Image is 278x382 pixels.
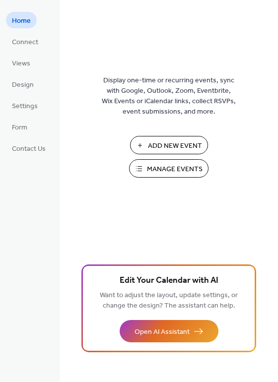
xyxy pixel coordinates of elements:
a: Contact Us [6,140,52,156]
button: Add New Event [130,136,208,154]
span: Edit Your Calendar with AI [120,274,218,288]
span: Home [12,16,31,26]
span: Design [12,80,34,90]
a: Form [6,119,33,135]
a: Settings [6,97,44,114]
a: Connect [6,33,44,50]
span: Want to adjust the layout, update settings, or change the design? The assistant can help. [100,289,238,313]
span: Manage Events [147,164,203,175]
a: Design [6,76,40,92]
span: Connect [12,37,38,48]
span: Open AI Assistant [135,327,190,337]
span: Display one-time or recurring events, sync with Google, Outlook, Zoom, Eventbrite, Wix Events or ... [102,75,236,117]
span: Contact Us [12,144,46,154]
span: Settings [12,101,38,112]
button: Manage Events [129,159,208,178]
span: Form [12,123,27,133]
a: Views [6,55,36,71]
span: Views [12,59,30,69]
button: Open AI Assistant [120,320,218,342]
span: Add New Event [148,141,202,151]
a: Home [6,12,37,28]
